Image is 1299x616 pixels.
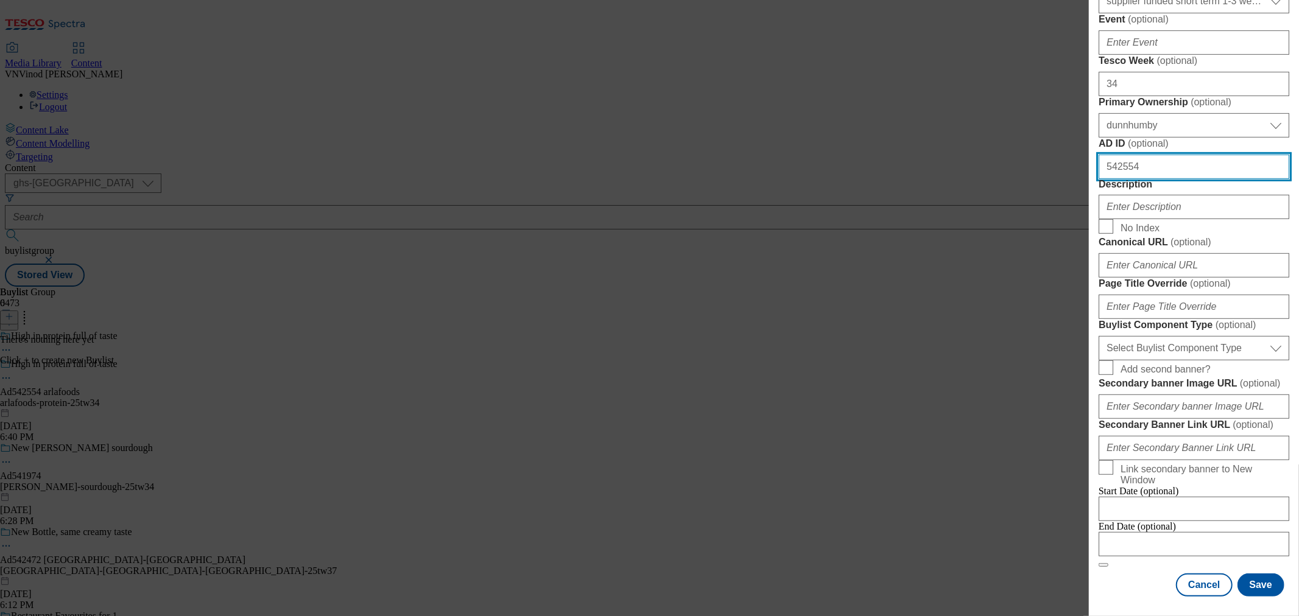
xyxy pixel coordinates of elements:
span: End Date (optional) [1099,521,1176,531]
label: Event [1099,13,1289,26]
label: Primary Ownership [1099,96,1289,108]
span: ( optional ) [1128,14,1169,24]
span: ( optional ) [1128,138,1169,149]
button: Save [1237,573,1284,597]
span: Start Date (optional) [1099,486,1179,496]
label: Canonical URL [1099,236,1289,248]
input: Enter AD ID [1099,155,1289,179]
button: Cancel [1176,573,1232,597]
label: Page Title Override [1099,278,1289,290]
input: Enter Date [1099,532,1289,556]
label: Secondary Banner Link URL [1099,419,1289,431]
input: Enter Page Title Override [1099,295,1289,319]
span: Add second banner? [1121,364,1211,375]
input: Enter Canonical URL [1099,253,1289,278]
span: No Index [1121,223,1160,234]
label: Secondary banner Image URL [1099,377,1289,390]
span: ( optional ) [1240,378,1281,388]
label: Tesco Week [1099,55,1289,67]
span: ( optional ) [1233,419,1273,430]
label: AD ID [1099,138,1289,150]
input: Enter Secondary banner Image URL [1099,394,1289,419]
input: Enter Description [1099,195,1289,219]
span: ( optional ) [1190,278,1231,289]
label: Buylist Component Type [1099,319,1289,331]
span: ( optional ) [1171,237,1211,247]
input: Enter Tesco Week [1099,72,1289,96]
input: Enter Date [1099,497,1289,521]
label: Description [1099,179,1289,190]
input: Enter Event [1099,30,1289,55]
span: Link secondary banner to New Window [1121,464,1284,486]
input: Enter Secondary Banner Link URL [1099,436,1289,460]
span: ( optional ) [1156,55,1197,66]
span: ( optional ) [1191,97,1231,107]
span: ( optional ) [1216,320,1256,330]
